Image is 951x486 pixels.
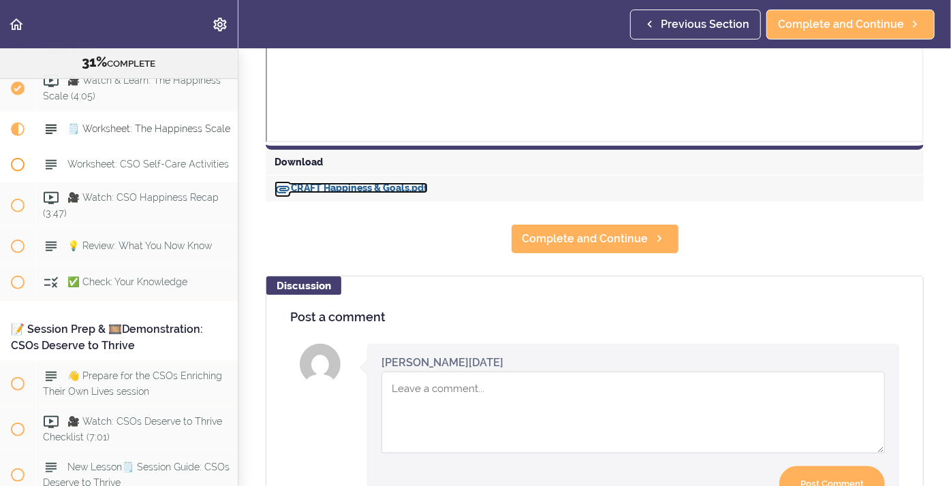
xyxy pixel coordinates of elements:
span: Complete and Continue [778,16,904,33]
div: Download [266,150,924,176]
span: 🎥 Watch: CSO Happiness Recap (3:47) [43,192,219,218]
span: Worksheet: CSO Self-Care Activities [67,159,229,169]
div: COMPLETE [17,54,221,71]
span: Previous Section [661,16,749,33]
svg: Back to course curriculum [8,16,25,33]
textarea: Comment box [381,372,885,453]
a: Previous Section [630,10,761,39]
span: ✅ Check: Your Knowledge [67,276,187,287]
div: [PERSON_NAME][DATE] [381,355,503,370]
span: 🎥 Watch: CSOs Deserve to Thrive Checklist (7:01) [43,416,222,442]
div: Discussion [266,276,341,295]
img: Kathie Noel [300,344,341,385]
a: Complete and Continue [766,10,935,39]
span: 💡 Review: What You Now Know [67,240,212,251]
a: DownloadCRAFT Happiness & Goals.pdf [275,182,428,193]
span: 👋 Prepare for the CSOs Enriching Their Own Lives session [43,370,222,397]
a: Complete and Continue [511,224,679,254]
svg: Settings Menu [212,16,228,33]
span: 31% [82,54,108,70]
span: 🗒️ Worksheet: The Happiness Scale [67,123,230,134]
svg: Download [275,181,291,197]
h4: Post a comment [290,310,899,324]
span: 🎥 Watch & Learn: The Happiness Scale (4:05) [43,76,221,102]
span: Complete and Continue [523,231,649,247]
